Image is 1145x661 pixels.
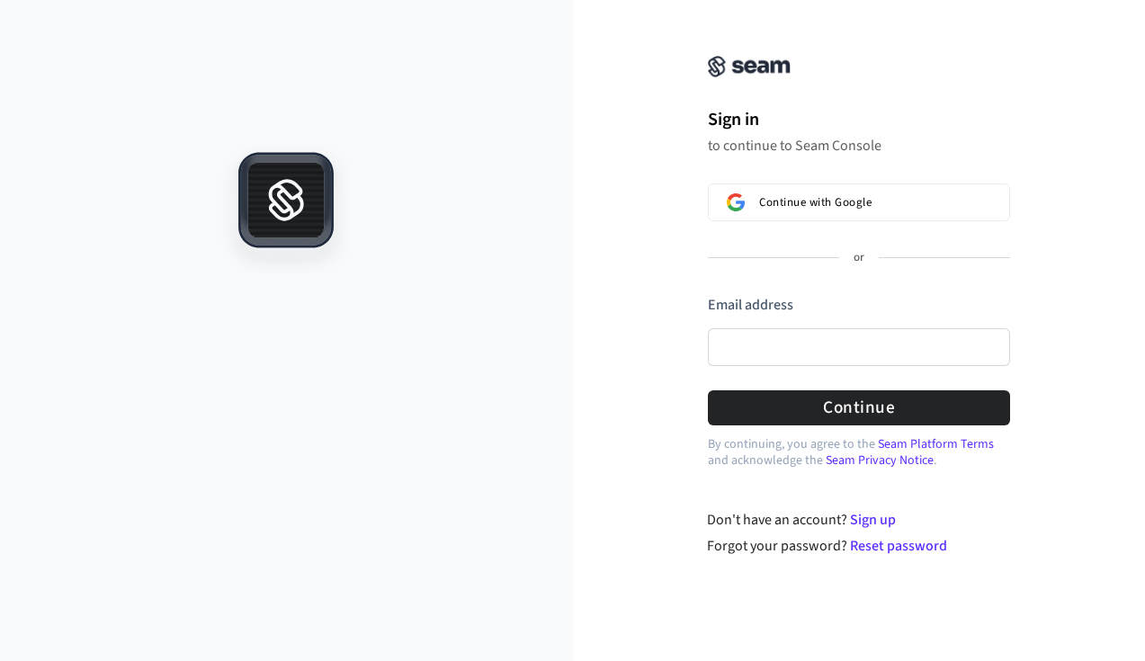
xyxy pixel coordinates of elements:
a: Sign up [850,510,896,530]
h1: Sign in [708,106,1010,133]
div: Don't have an account? [707,509,1010,531]
p: or [854,250,864,266]
button: Continue [708,390,1010,425]
p: By continuing, you agree to the and acknowledge the . [708,436,1010,469]
img: Seam Console [708,56,791,77]
a: Reset password [850,536,947,556]
a: Seam Privacy Notice [826,451,934,469]
a: Seam Platform Terms [878,435,994,453]
div: Forgot your password? [707,535,1010,557]
p: to continue to Seam Console [708,137,1010,155]
button: Sign in with GoogleContinue with Google [708,183,1010,221]
span: Continue with Google [759,195,872,210]
img: Sign in with Google [727,193,745,211]
label: Email address [708,295,793,315]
